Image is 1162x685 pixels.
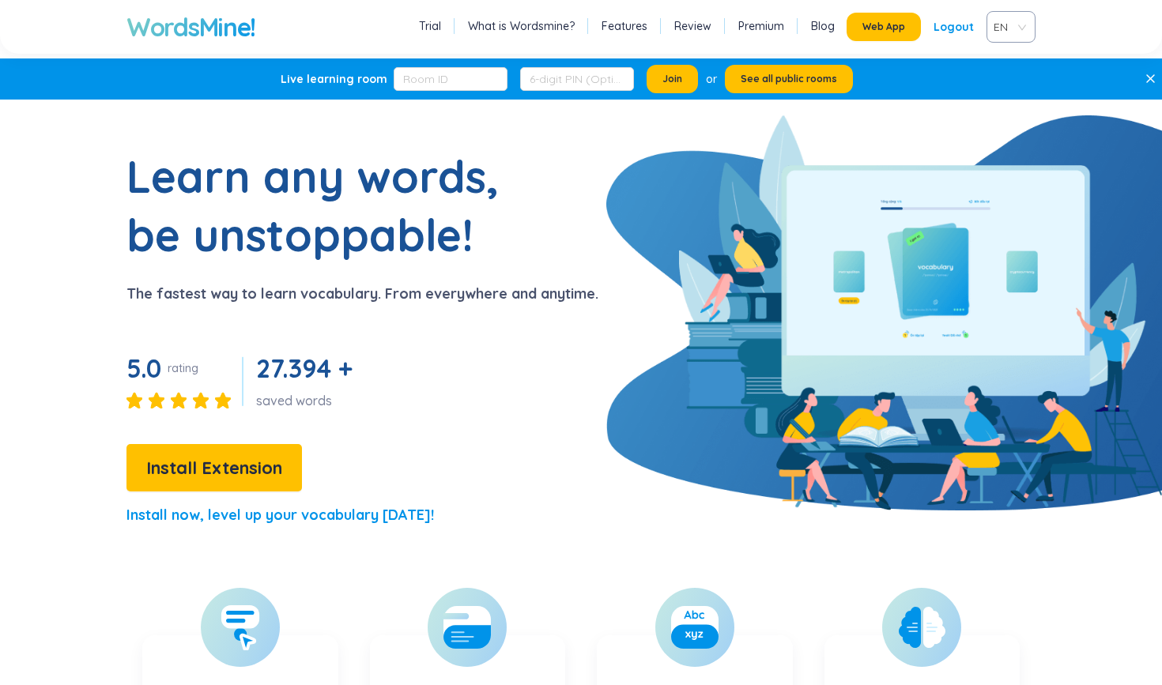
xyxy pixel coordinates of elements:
p: Install now, level up your vocabulary [DATE]! [126,504,434,526]
h1: Learn any words, be unstoppable! [126,147,522,264]
a: WordsMine! [126,11,255,43]
a: Features [602,18,647,34]
button: Join [647,65,698,93]
span: VIE [994,15,1022,39]
button: Install Extension [126,444,302,491]
span: See all public rooms [741,73,837,85]
div: or [706,70,717,88]
button: See all public rooms [725,65,853,93]
div: Live learning room [281,71,387,87]
button: Web App [847,13,921,41]
span: 27.394 + [256,352,352,384]
a: Review [674,18,711,34]
a: Install Extension [126,461,302,477]
span: 5.0 [126,352,161,384]
p: The fastest way to learn vocabulary. From everywhere and anytime. [126,283,598,305]
a: Premium [738,18,784,34]
span: Web App [862,21,905,33]
div: Logout [934,13,974,41]
a: Trial [419,18,441,34]
div: saved words [256,392,358,409]
a: Blog [811,18,835,34]
span: Install Extension [146,454,282,482]
div: rating [168,360,198,376]
a: What is Wordsmine? [468,18,575,34]
input: 6-digit PIN (Optional) [520,67,634,91]
span: Join [662,73,682,85]
input: Room ID [394,67,507,91]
